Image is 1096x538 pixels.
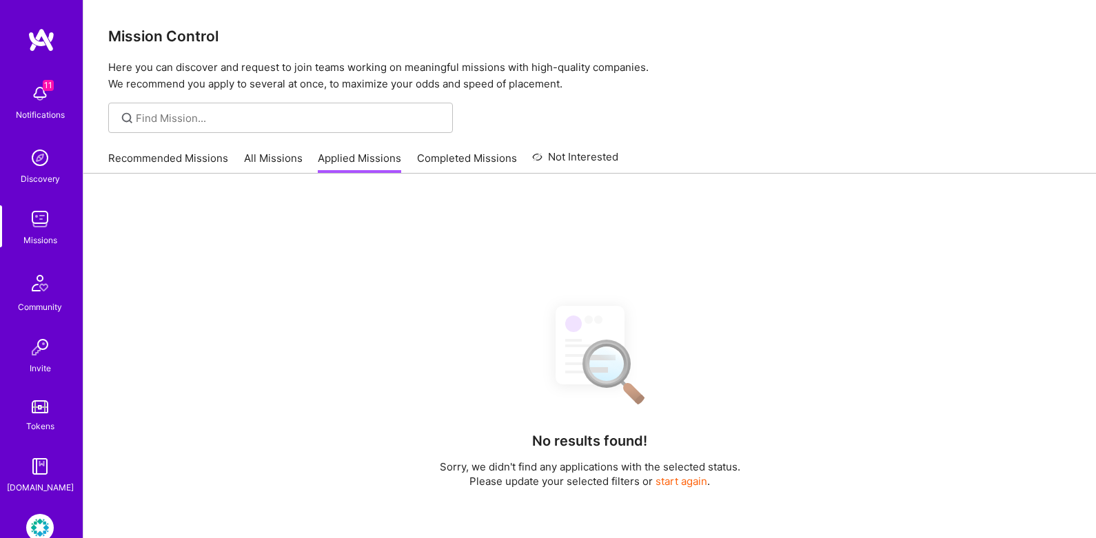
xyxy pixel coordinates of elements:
[26,80,54,107] img: bell
[18,300,62,314] div: Community
[119,110,135,126] i: icon SearchGrey
[16,107,65,122] div: Notifications
[23,233,57,247] div: Missions
[7,480,74,495] div: [DOMAIN_NAME]
[43,80,54,91] span: 11
[26,144,54,172] img: discovery
[108,28,1071,45] h3: Mission Control
[440,459,740,474] p: Sorry, we didn't find any applications with the selected status.
[531,293,649,414] img: No Results
[244,151,303,174] a: All Missions
[26,333,54,361] img: Invite
[318,151,401,174] a: Applied Missions
[32,400,48,413] img: tokens
[532,149,618,174] a: Not Interested
[417,151,517,174] a: Completed Missions
[532,433,647,449] h4: No results found!
[26,419,54,433] div: Tokens
[30,361,51,375] div: Invite
[108,151,228,174] a: Recommended Missions
[21,172,60,186] div: Discovery
[656,474,707,488] button: start again
[26,453,54,480] img: guide book
[108,59,1071,92] p: Here you can discover and request to join teams working on meaningful missions with high-quality ...
[28,28,55,52] img: logo
[440,474,740,488] p: Please update your selected filters or .
[136,111,443,125] input: Find Mission...
[23,267,57,300] img: Community
[26,205,54,233] img: teamwork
